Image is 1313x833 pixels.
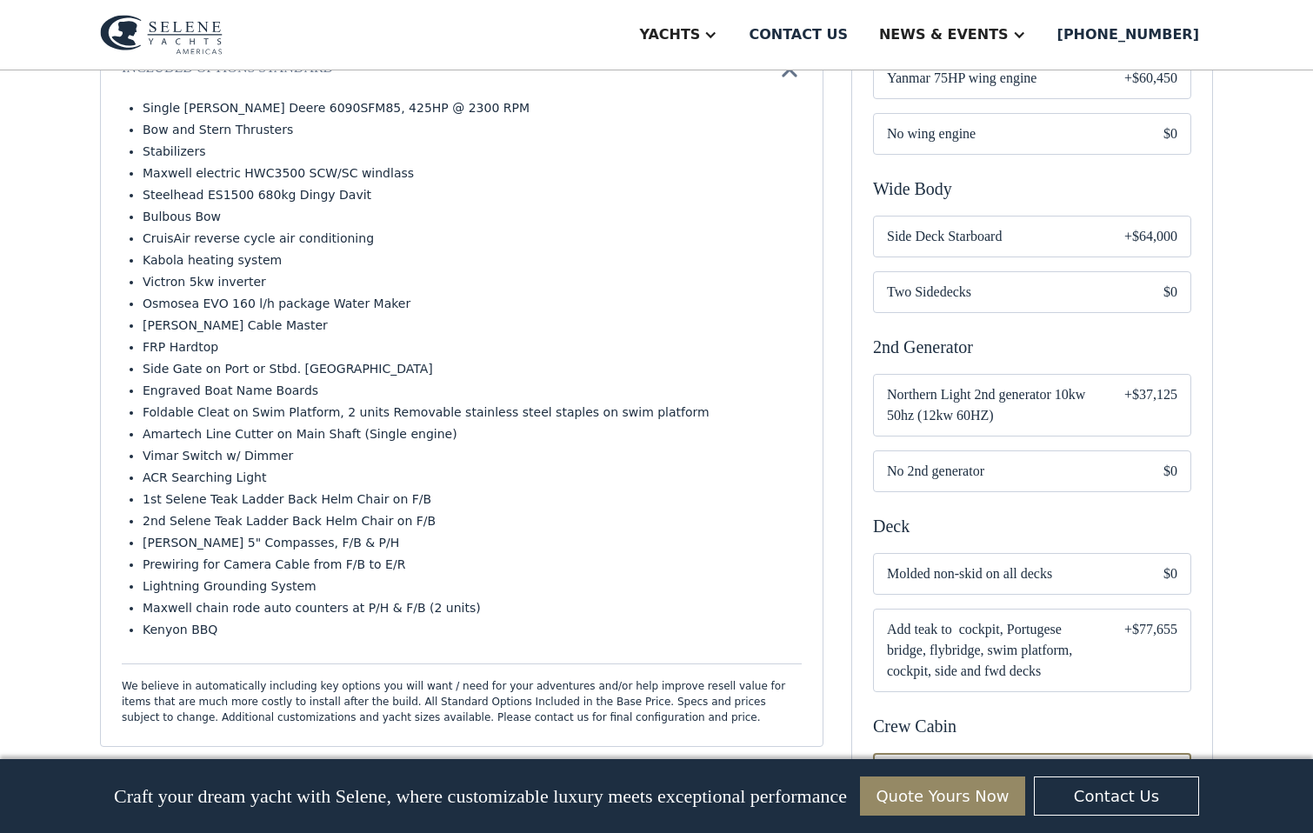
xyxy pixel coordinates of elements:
[143,490,802,509] li: 1st Selene Teak Ladder Back Helm Chair on F/B
[873,334,1191,360] div: 2nd Generator
[887,384,1096,426] span: Northern Light 2nd generator 10kw 50hz (12kw 60HZ)
[1124,619,1177,682] div: +$77,655
[639,24,700,45] div: Yachts
[887,226,1096,247] span: Side Deck Starboard
[143,599,802,617] li: Maxwell chain rode auto counters at P/H & F/B (2 units)
[860,776,1025,816] a: Quote Yours Now
[143,143,802,161] li: Stabilizers
[887,619,1096,682] span: Add teak to cockpit, Portugese bridge, flybridge, swim platform, cockpit, side and fwd decks
[143,360,802,378] li: Side Gate on Port or Stbd. [GEOGRAPHIC_DATA]
[143,577,802,596] li: Lightning Grounding System
[143,469,802,487] li: ACR Searching Light
[1057,24,1199,45] div: [PHONE_NUMBER]
[1163,282,1177,303] div: $0
[1163,563,1177,584] div: $0
[879,24,1009,45] div: News & EVENTS
[143,164,802,183] li: Maxwell electric HWC3500 SCW/SC windlass
[873,513,1191,539] div: Deck
[873,176,1191,202] div: Wide Body
[114,785,847,808] p: Craft your dream yacht with Selene, where customizable luxury meets exceptional performance
[143,317,802,335] li: [PERSON_NAME] Cable Master
[143,621,802,639] li: Kenyon BBQ
[887,123,1136,144] span: No wing engine
[873,713,1191,739] div: Crew Cabin
[143,186,802,204] li: Steelhead ES1500 680kg Dingy Davit
[1124,68,1177,89] div: +$60,450
[143,208,802,226] li: Bulbous Bow
[143,425,802,443] li: Amartech Line Cutter on Main Shaft (Single engine)
[100,15,223,55] img: logo
[887,563,1136,584] span: Molded non-skid on all decks
[887,461,1136,482] span: No 2nd generator
[1163,461,1177,482] div: $0
[143,403,802,422] li: Foldable Cleat on Swim Platform, 2 units Removable stainless steel staples on swim platform
[143,556,802,574] li: Prewiring for Camera Cable from F/B to E/R
[143,273,802,291] li: Victron 5kw inverter
[749,24,848,45] div: Contact us
[143,447,802,465] li: Vimar Switch w/ Dimmer
[143,534,802,552] li: [PERSON_NAME] 5" Compasses, F/B & P/H
[143,99,802,117] li: Single [PERSON_NAME] Deere 6090SFM85, 425HP @ 2300 RPM
[887,68,1096,89] span: Yanmar 75HP wing engine
[143,382,802,400] li: Engraved Boat Name Boards
[1124,384,1177,426] div: +$37,125
[1034,776,1199,816] a: Contact Us
[122,678,802,725] div: We believe in automatically including key options you will want / need for your adventures and/or...
[1124,226,1177,247] div: +$64,000
[1163,123,1177,144] div: $0
[143,338,802,357] li: FRP Hardtop
[143,251,802,270] li: Kabola heating system
[143,295,802,313] li: Osmosea EVO 160 l/h package Water Maker
[143,230,802,248] li: CruisAir reverse cycle air conditioning
[143,121,802,139] li: Bow and Stern Thrusters
[887,282,1136,303] span: Two Sidedecks
[143,512,802,530] li: 2nd Selene Teak Ladder Back Helm Chair on F/B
